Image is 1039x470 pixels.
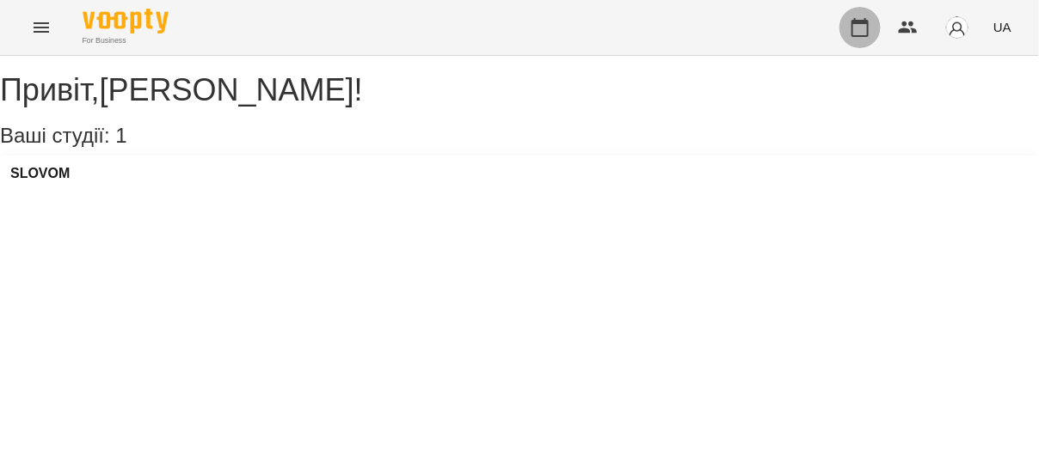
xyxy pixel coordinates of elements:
a: SLOVOM [10,166,70,181]
button: Menu [21,7,62,48]
button: UA [987,11,1018,43]
img: avatar_s.png [945,15,969,40]
span: 1 [115,124,126,147]
span: For Business [83,35,169,46]
span: UA [993,18,1011,36]
img: Voopty Logo [83,9,169,34]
